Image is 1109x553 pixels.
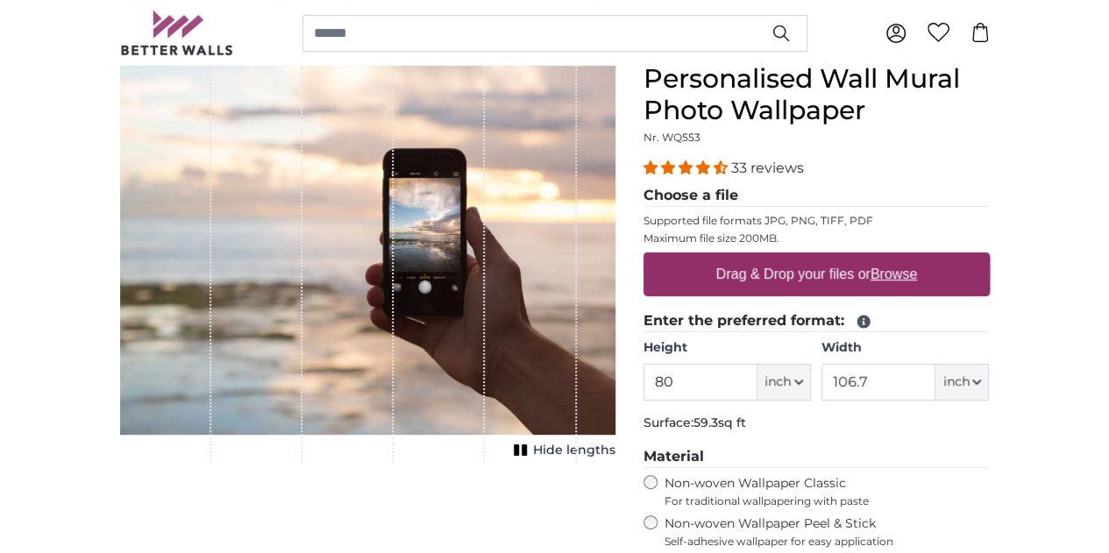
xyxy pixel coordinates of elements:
span: Self-adhesive wallpaper for easy application [665,535,990,549]
p: Surface: [643,415,990,432]
button: inch [757,364,811,401]
p: Supported file formats JPG, PNG, TIFF, PDF [643,214,990,228]
legend: Material [643,446,990,468]
span: inch [764,373,791,391]
span: For traditional wallpapering with paste [665,494,990,508]
legend: Choose a file [643,185,990,207]
span: 4.33 stars [643,160,731,176]
label: Height [643,339,811,357]
h1: Personalised Wall Mural Photo Wallpaper [643,63,990,126]
legend: Enter the preferred format: [643,310,990,332]
span: inch [942,373,969,391]
u: Browse [871,266,917,281]
span: 33 reviews [731,160,804,176]
img: Betterwalls [120,11,234,55]
span: 59.3sq ft [693,415,746,430]
div: 1 of 1 [120,63,615,463]
label: Drag & Drop your files or [708,257,923,292]
label: Width [821,339,989,357]
label: Non-woven Wallpaper Peel & Stick [665,515,990,549]
span: Nr. WQ553 [643,131,700,144]
button: inch [935,364,989,401]
label: Non-woven Wallpaper Classic [665,475,990,508]
p: Maximum file size 200MB. [643,231,990,245]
